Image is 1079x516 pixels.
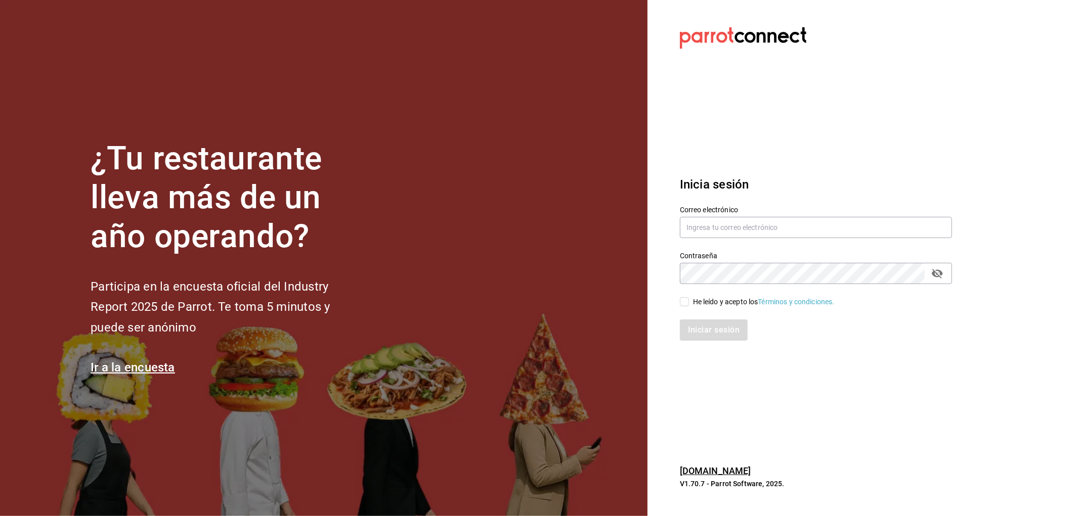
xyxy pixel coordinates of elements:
[929,265,946,282] button: passwordField
[91,360,175,374] a: Ir a la encuesta
[91,139,364,256] h1: ¿Tu restaurante lleva más de un año operando?
[680,465,751,476] a: [DOMAIN_NAME]
[680,479,952,489] p: V1.70.7 - Parrot Software, 2025.
[680,175,952,194] h3: Inicia sesión
[680,207,952,214] label: Correo electrónico
[680,253,952,260] label: Contraseña
[91,276,364,338] h2: Participa en la encuesta oficial del Industry Report 2025 de Parrot. Te toma 5 minutos y puede se...
[758,298,835,306] a: Términos y condiciones.
[680,217,952,238] input: Ingresa tu correo electrónico
[693,297,835,307] div: He leído y acepto los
